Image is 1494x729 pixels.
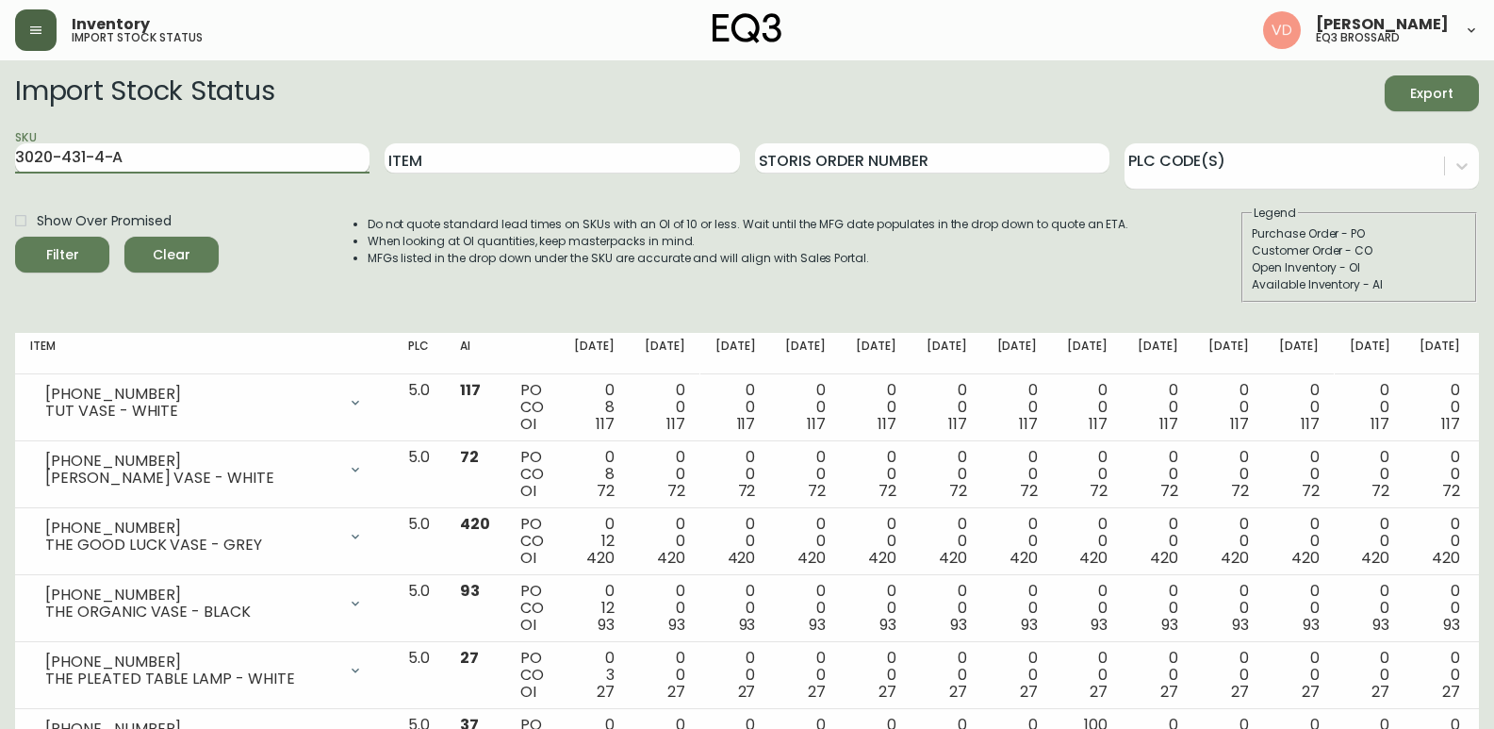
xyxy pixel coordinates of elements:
[738,681,756,703] span: 27
[1067,583,1108,634] div: 0 0
[1252,276,1467,293] div: Available Inventory - AI
[1442,480,1460,502] span: 72
[807,413,826,435] span: 117
[1350,449,1390,500] div: 0 0
[393,642,445,709] td: 5.0
[124,237,219,273] button: Clear
[657,547,685,569] span: 420
[645,583,685,634] div: 0 0
[1231,480,1249,502] span: 72
[1019,413,1038,435] span: 117
[982,333,1053,374] th: [DATE]
[1361,547,1389,569] span: 420
[1161,614,1178,636] span: 93
[809,614,826,636] span: 93
[368,216,1129,233] li: Do not quote standard lead times on SKUs with an OI of 10 or less. Wait until the MFG date popula...
[668,614,685,636] span: 93
[1208,516,1249,567] div: 0 0
[1221,547,1249,569] span: 420
[927,650,967,701] div: 0 0
[520,650,544,701] div: PO CO
[841,333,911,374] th: [DATE]
[30,650,378,691] div: [PHONE_NUMBER]THE PLEATED TABLE LAMP - WHITE
[770,333,841,374] th: [DATE]
[927,516,967,567] div: 0 0
[520,583,544,634] div: PO CO
[927,583,967,634] div: 0 0
[879,614,896,636] span: 93
[586,547,615,569] span: 420
[645,516,685,567] div: 0 0
[1264,333,1335,374] th: [DATE]
[45,386,337,403] div: [PHONE_NUMBER]
[1067,382,1108,433] div: 0 0
[911,333,982,374] th: [DATE]
[1252,242,1467,259] div: Customer Order - CO
[1420,583,1460,634] div: 0 0
[368,250,1129,267] li: MFGs listed in the drop down under the SKU are accurate and will align with Sales Portal.
[728,547,756,569] span: 420
[520,449,544,500] div: PO CO
[1372,614,1389,636] span: 93
[1067,650,1108,701] div: 0 0
[460,580,480,602] span: 93
[1160,480,1178,502] span: 72
[1335,333,1405,374] th: [DATE]
[715,583,756,634] div: 0 0
[72,17,150,32] span: Inventory
[713,13,782,43] img: logo
[1160,681,1178,703] span: 27
[1385,75,1479,111] button: Export
[1020,480,1038,502] span: 72
[997,516,1038,567] div: 0 0
[1301,413,1320,435] span: 117
[808,681,826,703] span: 27
[520,413,536,435] span: OI
[715,516,756,567] div: 0 0
[520,480,536,502] span: OI
[1442,681,1460,703] span: 27
[856,382,896,433] div: 0 0
[1302,681,1320,703] span: 27
[1159,413,1178,435] span: 117
[1138,583,1178,634] div: 0 0
[1090,681,1108,703] span: 27
[630,333,700,374] th: [DATE]
[1231,681,1249,703] span: 27
[1291,547,1320,569] span: 420
[997,650,1038,701] div: 0 0
[574,650,615,701] div: 0 3
[520,614,536,636] span: OI
[1252,259,1467,276] div: Open Inventory - OI
[45,604,337,621] div: THE ORGANIC VASE - BLACK
[393,508,445,575] td: 5.0
[1090,480,1108,502] span: 72
[45,671,337,688] div: THE PLEATED TABLE LAMP - WHITE
[45,453,337,470] div: [PHONE_NUMBER]
[645,382,685,433] div: 0 0
[1316,17,1449,32] span: [PERSON_NAME]
[460,647,479,669] span: 27
[30,382,378,423] div: [PHONE_NUMBER]TUT VASE - WHITE
[15,237,109,273] button: Filter
[596,413,615,435] span: 117
[927,449,967,500] div: 0 0
[785,650,826,701] div: 0 0
[1208,449,1249,500] div: 0 0
[15,333,393,374] th: Item
[949,480,967,502] span: 72
[1350,382,1390,433] div: 0 0
[856,449,896,500] div: 0 0
[1371,681,1389,703] span: 27
[878,480,896,502] span: 72
[667,480,685,502] span: 72
[1279,650,1320,701] div: 0 0
[393,333,445,374] th: PLC
[368,233,1129,250] li: When looking at OI quantities, keep masterpacks in mind.
[1138,650,1178,701] div: 0 0
[949,681,967,703] span: 27
[393,441,445,508] td: 5.0
[520,382,544,433] div: PO CO
[645,449,685,500] div: 0 0
[1432,547,1460,569] span: 420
